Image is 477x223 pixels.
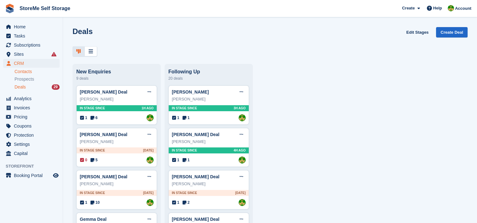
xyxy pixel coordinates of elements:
span: Deals [15,84,26,90]
div: 20 deals [168,75,249,82]
a: menu [3,103,60,112]
span: 2 [183,200,190,205]
img: StorMe [147,157,154,163]
span: Account [455,5,471,12]
a: [PERSON_NAME] Deal [80,132,127,137]
span: [DATE] [143,148,154,153]
a: [PERSON_NAME] Deal [80,174,127,179]
a: menu [3,59,60,68]
span: Invoices [14,103,52,112]
img: StorMe [147,199,154,206]
span: 6 [90,115,98,121]
img: StorMe [239,199,246,206]
span: 1 [172,115,179,121]
a: menu [3,112,60,121]
span: In stage since [80,191,105,195]
a: [PERSON_NAME] Deal [172,132,219,137]
span: Pricing [14,112,52,121]
a: menu [3,22,60,31]
a: menu [3,31,60,40]
span: 1 [172,200,179,205]
img: stora-icon-8386f47178a22dfd0bd8f6a31ec36ba5ce8667c1dd55bd0f319d3a0aa187defe.svg [5,4,15,13]
span: Analytics [14,94,52,103]
span: 1 [80,200,87,205]
div: 9 deals [76,75,157,82]
div: [PERSON_NAME] [172,181,246,187]
span: 1 [183,157,190,163]
a: menu [3,149,60,158]
div: [PERSON_NAME] [172,139,246,145]
a: Create Deal [436,27,468,37]
span: 0 [80,157,87,163]
span: In stage since [172,148,197,153]
span: Protection [14,131,52,140]
a: [PERSON_NAME] Deal [172,217,219,222]
span: Coupons [14,122,52,130]
span: 1 [172,157,179,163]
img: StorMe [147,114,154,121]
span: Capital [14,149,52,158]
span: Prospects [15,76,34,82]
a: [PERSON_NAME] Deal [80,89,127,94]
span: 1H AGO [142,106,154,111]
span: Storefront [6,163,63,169]
span: 3H AGO [234,106,246,111]
span: Subscriptions [14,41,52,49]
img: StorMe [239,114,246,121]
a: Gemma Deal [80,217,107,222]
div: [PERSON_NAME] [80,96,154,102]
span: In stage since [80,106,105,111]
h1: Deals [73,27,93,36]
div: [PERSON_NAME] [80,139,154,145]
span: 1 [80,115,87,121]
a: Contacts [15,69,60,75]
a: menu [3,140,60,149]
span: Sites [14,50,52,59]
a: menu [3,50,60,59]
span: In stage since [80,148,105,153]
a: StoreMe Self Storage [17,3,73,14]
a: menu [3,122,60,130]
span: CRM [14,59,52,68]
img: StorMe [448,5,454,11]
i: Smart entry sync failures have occurred [51,52,56,57]
span: [DATE] [235,191,246,195]
div: [PERSON_NAME] [80,181,154,187]
span: Create [402,5,415,11]
div: New Enquiries [76,69,157,75]
span: Booking Portal [14,171,52,180]
div: 29 [52,84,60,90]
span: 1 [183,115,190,121]
span: Home [14,22,52,31]
span: Tasks [14,31,52,40]
span: 5 [90,157,98,163]
a: Prospects [15,76,60,83]
a: menu [3,171,60,180]
div: [PERSON_NAME] [172,96,246,102]
a: [PERSON_NAME] Deal [172,174,219,179]
a: [PERSON_NAME] [172,89,209,94]
span: In stage since [172,191,197,195]
a: menu [3,131,60,140]
span: [DATE] [143,191,154,195]
span: 4H AGO [234,148,246,153]
span: 10 [90,200,100,205]
a: Deals 29 [15,84,60,90]
img: StorMe [239,157,246,163]
a: menu [3,94,60,103]
a: Edit Stages [404,27,431,37]
div: Following Up [168,69,249,75]
span: Help [433,5,442,11]
span: In stage since [172,106,197,111]
span: Settings [14,140,52,149]
a: menu [3,41,60,49]
a: Preview store [52,172,60,179]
